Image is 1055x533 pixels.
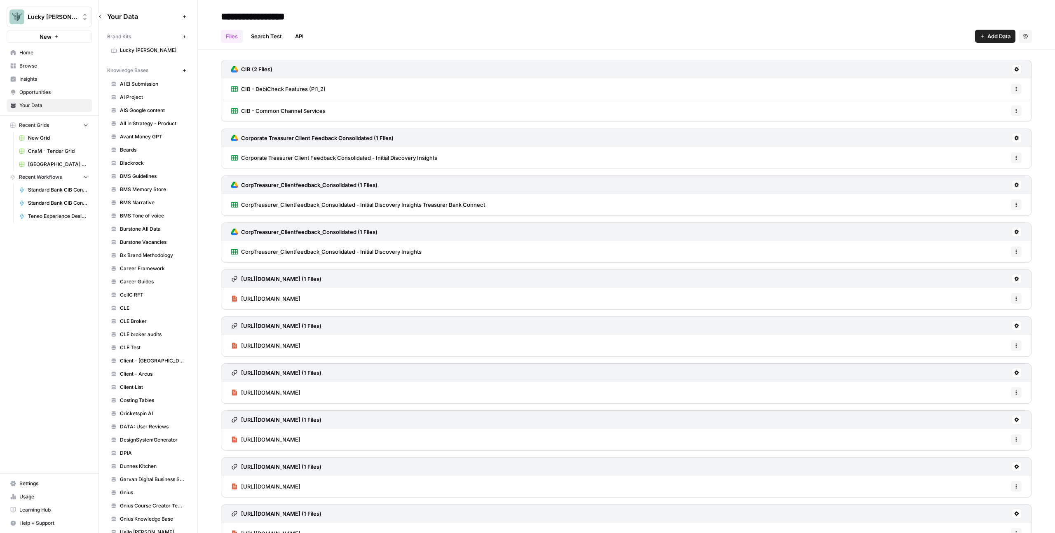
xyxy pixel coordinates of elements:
[241,388,300,397] span: [URL][DOMAIN_NAME]
[107,130,189,143] a: Avant Money GPT
[28,13,77,21] span: Lucky [PERSON_NAME]
[107,447,189,460] a: DPIA
[246,30,287,43] a: Search Test
[120,80,185,88] span: AI EI Submission
[107,407,189,420] a: Cricketspin AI
[231,100,326,122] a: CIB - Common Channel Services
[120,318,185,325] span: CLE Broker
[7,72,92,86] a: Insights
[19,480,88,487] span: Settings
[19,519,88,527] span: Help + Support
[107,486,189,499] a: Gnius
[231,288,300,309] a: [URL][DOMAIN_NAME]
[241,248,422,256] span: CorpTreasurer_Clientfeedback_Consolidated - Initial Discovery Insights
[7,477,92,490] a: Settings
[231,78,326,100] a: CIB - DebiCheck Features (Pl1_2)
[120,436,185,444] span: DesignSystemGenerator
[28,213,88,220] span: Teneo Experience Design Briefs 2025
[120,107,185,114] span: AIS Google content
[120,173,185,180] span: BMS Guidelines
[28,161,88,168] span: [GEOGRAPHIC_DATA] Tender - Stories
[241,295,300,303] span: [URL][DOMAIN_NAME]
[231,223,377,241] a: CorpTreasurer_Clientfeedback_Consolidated (1 Files)
[120,344,185,351] span: CLE Test
[231,382,300,403] a: [URL][DOMAIN_NAME]
[107,170,189,183] a: BMS Guidelines
[7,46,92,59] a: Home
[120,212,185,220] span: BMS Tone of voice
[120,357,185,365] span: Client - [GEOGRAPHIC_DATA]
[107,12,179,21] span: Your Data
[120,463,185,470] span: Dunnes Kitchen
[107,460,189,473] a: Dunnes Kitchen
[107,104,189,117] a: AIS Google content
[7,99,92,112] a: Your Data
[231,317,321,335] a: [URL][DOMAIN_NAME] (1 Files)
[231,194,485,215] a: CorpTreasurer_Clientfeedback_Consolidated - Initial Discovery Insights Treasurer Bank Connect
[40,33,52,41] span: New
[241,482,300,491] span: [URL][DOMAIN_NAME]
[231,411,321,429] a: [URL][DOMAIN_NAME] (1 Files)
[120,397,185,404] span: Costing Tables
[120,489,185,496] span: Gnius
[107,367,189,381] a: Client - Arcus
[107,91,189,104] a: Ai Project
[19,89,88,96] span: Opportunities
[241,154,437,162] span: Corporate Treasurer Client Feedback Consolidated - Initial Discovery Insights
[241,463,321,471] h3: [URL][DOMAIN_NAME] (1 Files)
[120,304,185,312] span: CLE
[120,502,185,510] span: Gnius Course Creator Temp Storage
[241,341,300,350] span: [URL][DOMAIN_NAME]
[120,515,185,523] span: Gnius Knowledge Base
[107,512,189,526] a: Gnius Knowledge Base
[107,77,189,91] a: AI EI Submission
[231,335,300,356] a: [URL][DOMAIN_NAME]
[19,75,88,83] span: Insights
[107,473,189,486] a: Garvan Digital Business Strategy
[231,60,272,78] a: CIB (2 Files)
[107,67,148,74] span: Knowledge Bases
[107,499,189,512] a: Gnius Course Creator Temp Storage
[231,364,321,382] a: [URL][DOMAIN_NAME] (1 Files)
[290,30,309,43] a: API
[241,181,377,189] h3: CorpTreasurer_Clientfeedback_Consolidated (1 Files)
[19,49,88,56] span: Home
[120,331,185,338] span: CLE broker audits
[975,30,1015,43] button: Add Data
[241,510,321,518] h3: [URL][DOMAIN_NAME] (1 Files)
[241,322,321,330] h3: [URL][DOMAIN_NAME] (1 Files)
[231,429,300,450] a: [URL][DOMAIN_NAME]
[241,228,377,236] h3: CorpTreasurer_Clientfeedback_Consolidated (1 Files)
[107,328,189,341] a: CLE broker audits
[231,176,377,194] a: CorpTreasurer_Clientfeedback_Consolidated (1 Files)
[107,157,189,170] a: Blackrock
[7,30,92,43] button: New
[120,252,185,259] span: Bx Brand Methodology
[7,59,92,72] a: Browse
[231,458,321,476] a: [URL][DOMAIN_NAME] (1 Files)
[107,196,189,209] a: BMS Narrative
[107,236,189,249] a: Burstone Vacancies
[28,134,88,142] span: New Grid
[107,394,189,407] a: Costing Tables
[120,278,185,285] span: Career Guides
[107,249,189,262] a: Bx Brand Methodology
[120,159,185,167] span: Blackrock
[120,291,185,299] span: CellC RFT
[107,117,189,130] a: All In Strategy - Product
[107,222,189,236] a: Burstone All Data
[107,143,189,157] a: Beards
[120,238,185,246] span: Burstone Vacancies
[15,183,92,196] a: Standard Bank CIB Connected Experiences
[241,65,272,73] h3: CIB (2 Files)
[120,186,185,193] span: BMS Memory Store
[7,7,92,27] button: Workspace: Lucky Beard
[231,147,437,168] a: Corporate Treasurer Client Feedback Consolidated - Initial Discovery Insights
[241,416,321,424] h3: [URL][DOMAIN_NAME] (1 Files)
[241,435,300,444] span: [URL][DOMAIN_NAME]
[120,265,185,272] span: Career Framework
[120,120,185,127] span: All In Strategy - Product
[231,241,422,262] a: CorpTreasurer_Clientfeedback_Consolidated - Initial Discovery Insights
[15,131,92,145] a: New Grid
[7,171,92,183] button: Recent Workflows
